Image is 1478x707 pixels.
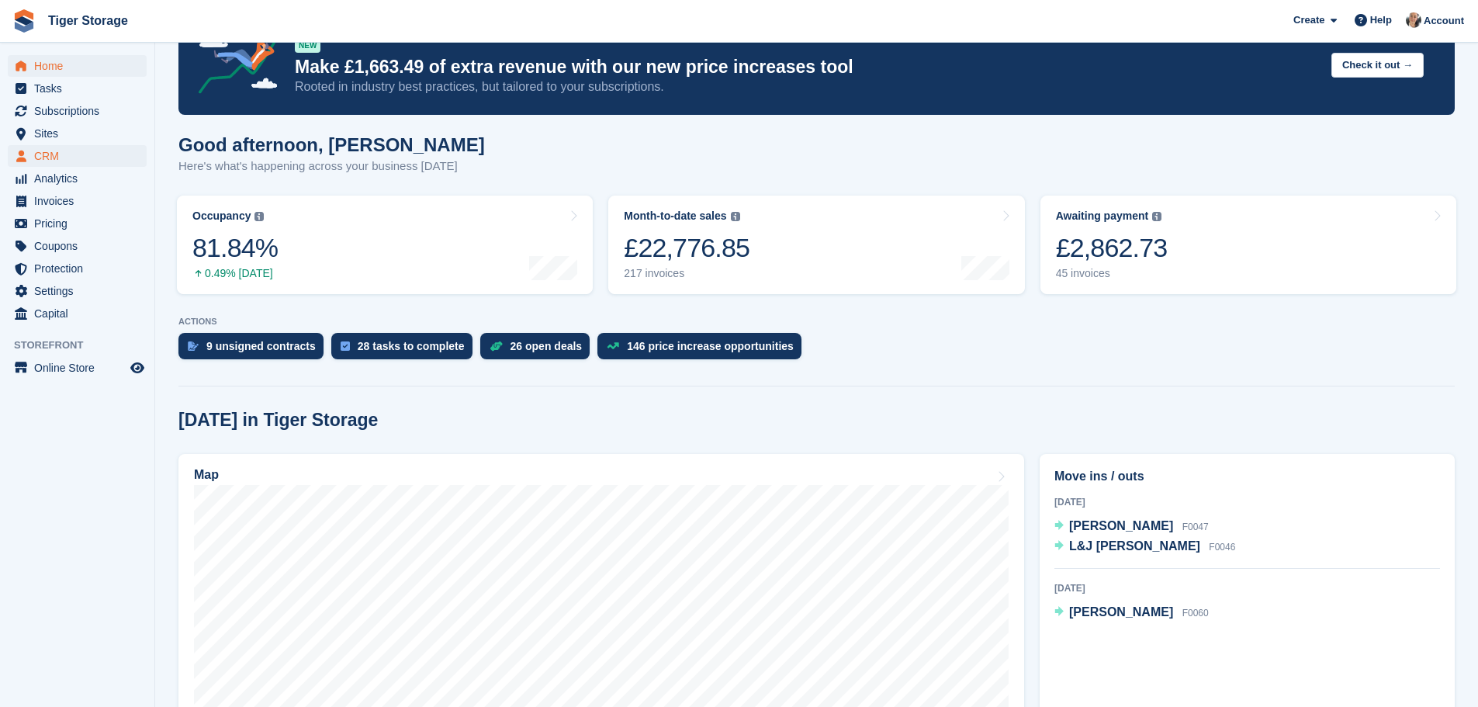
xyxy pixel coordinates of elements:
a: Preview store [128,359,147,377]
div: [DATE] [1054,495,1440,509]
span: Online Store [34,357,127,379]
span: Settings [34,280,127,302]
img: Becky Martin [1406,12,1421,28]
a: Awaiting payment £2,862.73 45 invoices [1040,196,1456,294]
a: menu [8,213,147,234]
div: Occupancy [192,210,251,223]
div: 26 open deals [511,340,583,352]
div: 0.49% [DATE] [192,267,278,280]
p: Rooted in industry best practices, but tailored to your subscriptions. [295,78,1319,95]
div: 9 unsigned contracts [206,340,316,352]
a: Occupancy 81.84% 0.49% [DATE] [177,196,593,294]
span: Capital [34,303,127,324]
a: menu [8,78,147,99]
span: L&J [PERSON_NAME] [1069,539,1200,553]
a: menu [8,235,147,257]
div: NEW [295,37,320,53]
div: £22,776.85 [624,232,749,264]
span: [PERSON_NAME] [1069,605,1173,619]
span: Protection [34,258,127,279]
a: [PERSON_NAME] F0060 [1054,603,1209,623]
a: menu [8,190,147,212]
span: [PERSON_NAME] [1069,519,1173,532]
div: Month-to-date sales [624,210,726,223]
a: Tiger Storage [42,8,134,33]
a: menu [8,303,147,324]
span: Analytics [34,168,127,189]
p: Here's what's happening across your business [DATE] [178,158,485,175]
p: ACTIONS [178,317,1455,327]
a: Month-to-date sales £22,776.85 217 invoices [608,196,1024,294]
h2: Map [194,468,219,482]
span: Home [34,55,127,77]
a: [PERSON_NAME] F0047 [1054,517,1209,537]
span: Subscriptions [34,100,127,122]
span: Sites [34,123,127,144]
img: price-adjustments-announcement-icon-8257ccfd72463d97f412b2fc003d46551f7dbcb40ab6d574587a9cd5c0d94... [185,11,294,99]
span: F0060 [1182,608,1209,619]
a: menu [8,258,147,279]
span: Create [1293,12,1324,28]
a: 9 unsigned contracts [178,333,331,367]
span: Coupons [34,235,127,257]
img: contract_signature_icon-13c848040528278c33f63329250d36e43548de30e8caae1d1a13099fd9432cc5.svg [188,341,199,351]
img: task-75834270c22a3079a89374b754ae025e5fb1db73e45f91037f5363f120a921f8.svg [341,341,350,351]
div: Awaiting payment [1056,210,1149,223]
span: F0046 [1209,542,1235,553]
span: Tasks [34,78,127,99]
a: menu [8,123,147,144]
h2: [DATE] in Tiger Storage [178,410,378,431]
a: menu [8,357,147,379]
img: icon-info-grey-7440780725fd019a000dd9b08b2336e03edf1995a4989e88bcd33f0948082b44.svg [1152,212,1161,221]
a: menu [8,280,147,302]
h2: Move ins / outs [1054,467,1440,486]
span: Help [1370,12,1392,28]
div: £2,862.73 [1056,232,1168,264]
a: L&J [PERSON_NAME] F0046 [1054,537,1235,557]
img: deal-1b604bf984904fb50ccaf53a9ad4b4a5d6e5aea283cecdc64d6e3604feb123c2.svg [490,341,503,352]
div: 45 invoices [1056,267,1168,280]
div: [DATE] [1054,581,1440,595]
a: menu [8,168,147,189]
a: 26 open deals [480,333,598,367]
span: CRM [34,145,127,167]
span: Storefront [14,338,154,353]
h1: Good afternoon, [PERSON_NAME] [178,134,485,155]
span: F0047 [1182,522,1209,532]
a: menu [8,55,147,77]
img: stora-icon-8386f47178a22dfd0bd8f6a31ec36ba5ce8667c1dd55bd0f319d3a0aa187defe.svg [12,9,36,33]
span: Account [1424,13,1464,29]
div: 81.84% [192,232,278,264]
button: Check it out → [1331,53,1424,78]
span: Pricing [34,213,127,234]
div: 146 price increase opportunities [627,340,794,352]
span: Invoices [34,190,127,212]
a: menu [8,145,147,167]
img: icon-info-grey-7440780725fd019a000dd9b08b2336e03edf1995a4989e88bcd33f0948082b44.svg [254,212,264,221]
a: 146 price increase opportunities [597,333,809,367]
div: 217 invoices [624,267,749,280]
img: price_increase_opportunities-93ffe204e8149a01c8c9dc8f82e8f89637d9d84a8eef4429ea346261dce0b2c0.svg [607,342,619,349]
div: 28 tasks to complete [358,340,465,352]
a: menu [8,100,147,122]
p: Make £1,663.49 of extra revenue with our new price increases tool [295,56,1319,78]
img: icon-info-grey-7440780725fd019a000dd9b08b2336e03edf1995a4989e88bcd33f0948082b44.svg [731,212,740,221]
a: 28 tasks to complete [331,333,480,367]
